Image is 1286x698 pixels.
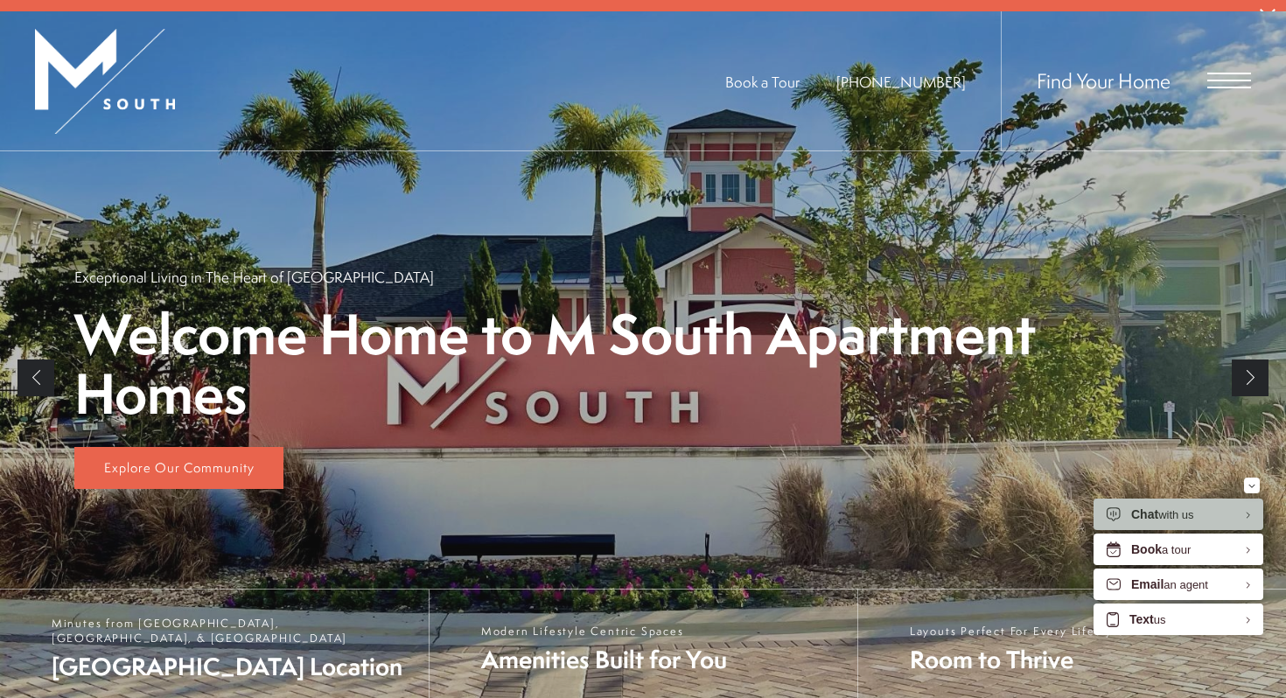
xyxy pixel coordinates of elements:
p: Exceptional Living in The Heart of [GEOGRAPHIC_DATA] [74,267,434,287]
span: Amenities Built for You [481,643,727,676]
a: Find Your Home [1037,67,1171,95]
span: [GEOGRAPHIC_DATA] Location [52,650,411,683]
span: [PHONE_NUMBER] [836,72,966,92]
img: MSouth [35,29,175,134]
span: Explore Our Community [104,458,255,477]
span: Minutes from [GEOGRAPHIC_DATA], [GEOGRAPHIC_DATA], & [GEOGRAPHIC_DATA] [52,616,411,646]
a: Book a Tour [725,72,800,92]
a: Explore Our Community [74,447,283,489]
button: Open Menu [1207,73,1251,89]
span: Room to Thrive [910,643,1125,676]
span: Modern Lifestyle Centric Spaces [481,624,727,639]
a: Call Us at 813-570-8014 [836,72,966,92]
span: Layouts Perfect For Every Lifestyle [910,624,1125,639]
p: Welcome Home to M South Apartment Homes [74,304,1212,423]
a: Next [1232,359,1269,396]
a: Previous [17,359,54,396]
